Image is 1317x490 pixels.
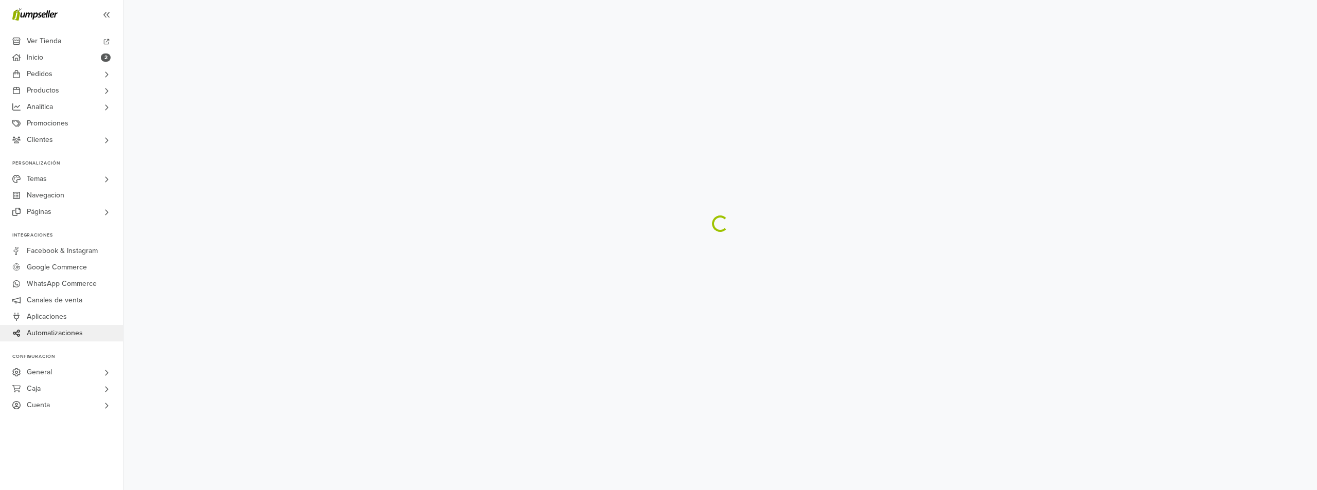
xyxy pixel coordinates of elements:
span: 2 [101,53,111,62]
span: Cuenta [27,397,50,413]
span: Navegacion [27,187,64,204]
span: Promociones [27,115,68,132]
span: Aplicaciones [27,308,67,325]
span: General [27,364,52,380]
p: Integraciones [12,232,123,239]
span: Productos [27,82,59,99]
span: Google Commerce [27,259,87,276]
span: Facebook & Instagram [27,243,98,259]
span: Temas [27,171,47,187]
span: Pedidos [27,66,52,82]
span: Caja [27,380,41,397]
span: Inicio [27,49,43,66]
p: Configuración [12,354,123,360]
span: Canales de venta [27,292,82,308]
p: Personalización [12,160,123,167]
span: Ver Tienda [27,33,61,49]
span: WhatsApp Commerce [27,276,97,292]
span: Analítica [27,99,53,115]
span: Páginas [27,204,51,220]
span: Clientes [27,132,53,148]
span: Automatizaciones [27,325,83,341]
